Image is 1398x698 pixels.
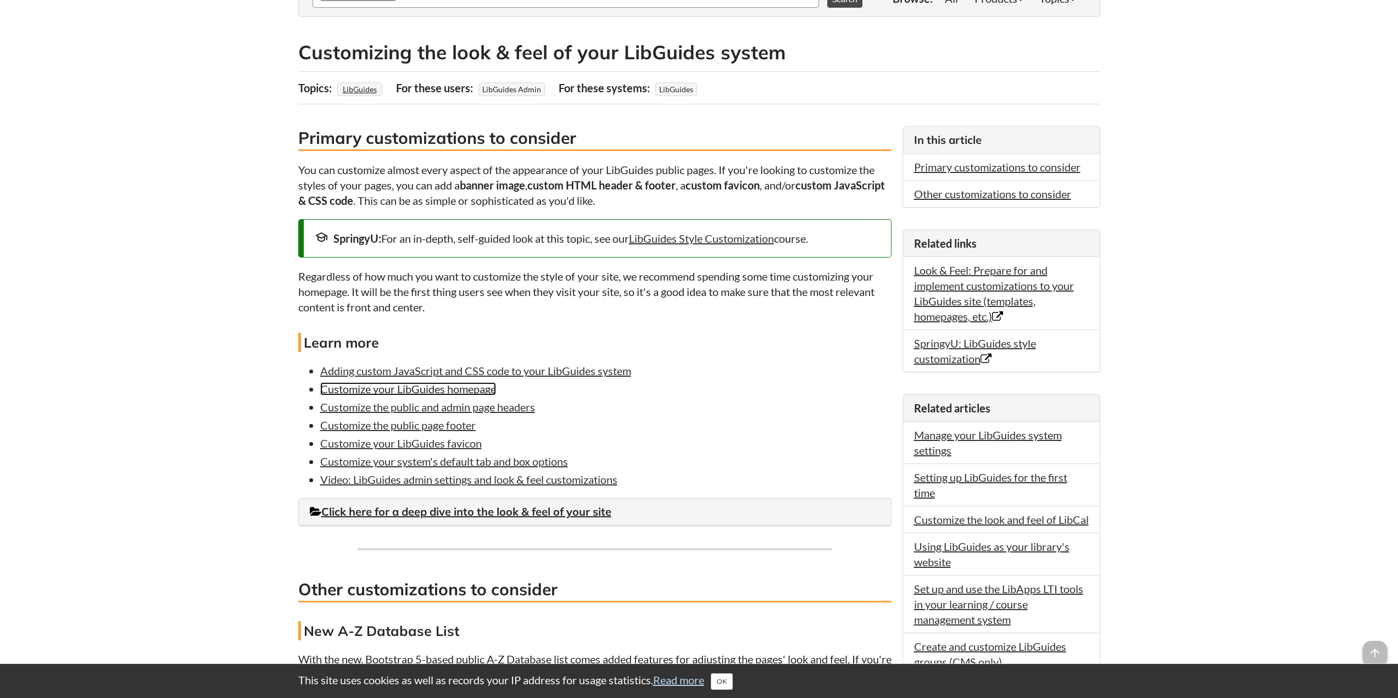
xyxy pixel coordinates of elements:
a: Click here for a deep dive into the look & feel of your site [310,505,611,518]
a: Adding custom JavaScript and CSS code to your LibGuides system [320,364,631,377]
a: Read more [653,673,704,686]
a: Using LibGuides as your library's website [914,540,1070,568]
div: This site uses cookies as well as records your IP address for usage statistics. [287,672,1111,690]
span: LibGuides [655,82,697,96]
a: Other customizations to consider [914,187,1071,200]
p: With the new, Bootstrap 5-based public A-Z Database list comes added features for adjusting the p... [298,651,892,682]
span: Related articles [914,401,990,415]
h3: Other customizations to consider [298,578,892,602]
a: Customize your LibGuides homepage [320,382,496,395]
a: SpringyU: LibGuides style customization [914,337,1036,365]
a: Create and customize LibGuides groups (CMS only) [914,640,1066,668]
a: LibGuides [341,81,378,97]
a: Manage your LibGuides system settings [914,428,1062,457]
a: Customize the public page footer [320,418,476,432]
a: Video: LibGuides admin settings and look & feel customizations [320,473,617,486]
strong: custom favicon [686,178,760,192]
p: Regardless of how much you want to customize the style of your site, we recommend spending some t... [298,269,892,315]
a: LibGuides Style Customization [629,232,774,245]
strong: custom HTML header & footer [527,178,676,192]
span: arrow_upward [1363,641,1387,665]
strong: banner image [460,178,525,192]
h4: Learn more [298,333,892,352]
h3: Primary customizations to consider [298,126,892,151]
div: For these systems: [559,77,653,98]
span: LibGuides Admin [478,82,545,96]
a: arrow_upward [1363,642,1387,655]
a: Look & Feel: Prepare for and implement customizations to your LibGuides site (templates, homepage... [914,264,1074,323]
span: school [315,231,328,244]
a: Customize the look and feel of LibCal [914,513,1089,526]
div: For an in-depth, self-guided look at this topic, see our course. [315,231,880,246]
a: Set up and use the LibApps LTI tools in your learning / course management system [914,582,1083,626]
h3: In this article [914,132,1089,148]
strong: SpringyU: [333,232,381,245]
div: Topics: [298,77,335,98]
a: Primary customizations to consider [914,160,1080,174]
span: Related links [914,237,977,250]
div: For these users: [396,77,476,98]
h4: New A-Z Database List [298,621,892,640]
button: Close [711,673,733,690]
a: Customize the public and admin page headers [320,400,535,414]
p: You can customize almost every aspect of the appearance of your LibGuides public pages. If you're... [298,162,892,208]
a: Customize your LibGuides favicon [320,437,482,450]
a: Customize your system's default tab and box options [320,455,568,468]
a: Setting up LibGuides for the first time [914,471,1067,499]
h2: Customizing the look & feel of your LibGuides system [298,39,1100,66]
